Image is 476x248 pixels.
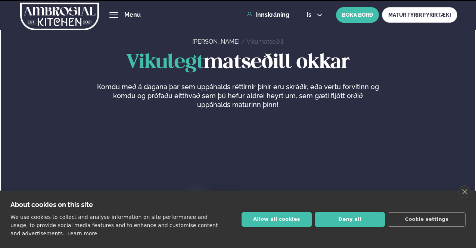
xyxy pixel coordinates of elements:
[10,201,93,208] strong: About cookies on this site
[301,12,329,18] button: is
[192,38,240,45] a: [PERSON_NAME]
[246,12,289,18] a: Innskráning
[246,38,283,45] a: Vikumatseðill
[388,212,466,227] button: Cookie settings
[382,7,457,23] a: MATUR FYRIR FYRIRTÆKI
[336,7,379,23] button: BÓKA BORÐ
[10,214,218,236] p: We use cookies to collect and analyse information on site performance and usage, to provide socia...
[126,53,204,72] span: Vikulegt
[97,82,379,109] p: Komdu með á dagana þar sem uppáhalds réttirnir þínir eru skráðir, eða vertu forvitinn og komdu og...
[109,10,118,19] button: hamburger
[68,230,97,236] a: Learn more
[241,38,246,45] span: /
[307,12,314,18] span: is
[20,1,99,32] img: logo
[19,52,456,73] h1: matseðill okkar
[242,212,312,227] button: Allow all cookies
[458,185,471,198] a: close
[315,212,385,227] button: Deny all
